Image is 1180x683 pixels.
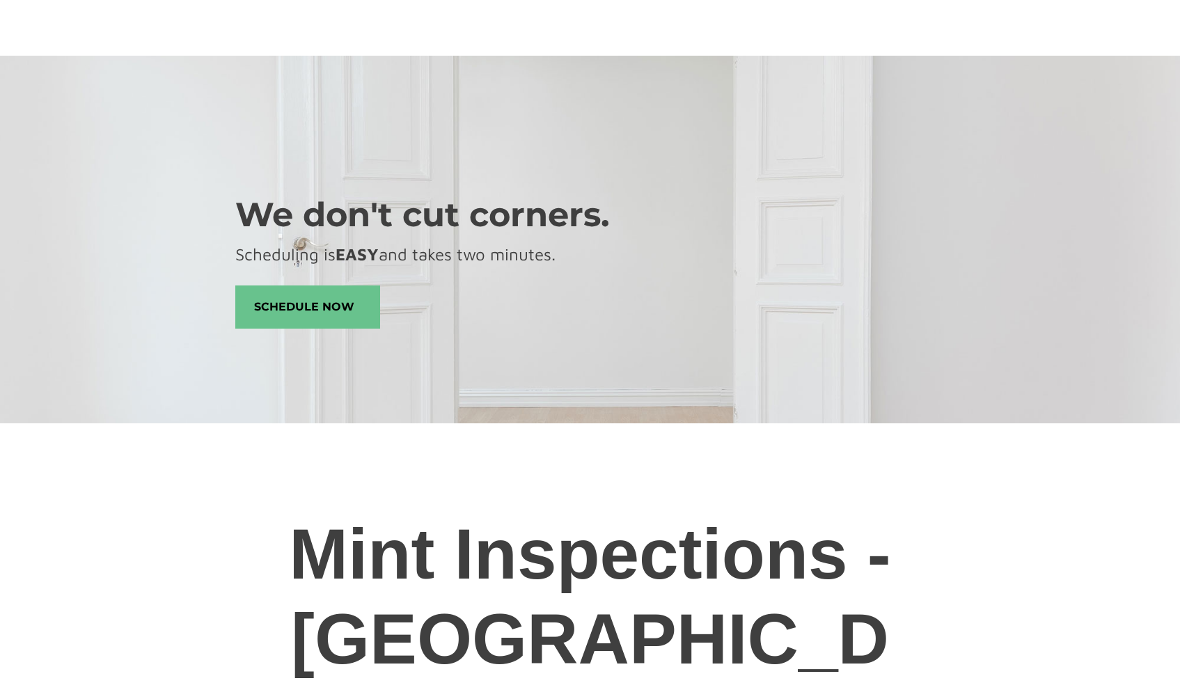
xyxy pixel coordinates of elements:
span: schedule now [236,286,379,328]
font: Scheduling is and takes two minutes. [235,244,556,264]
a: schedule now [235,285,380,329]
strong: EASY [336,244,379,264]
font: We don't cut corners. [235,194,610,235]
